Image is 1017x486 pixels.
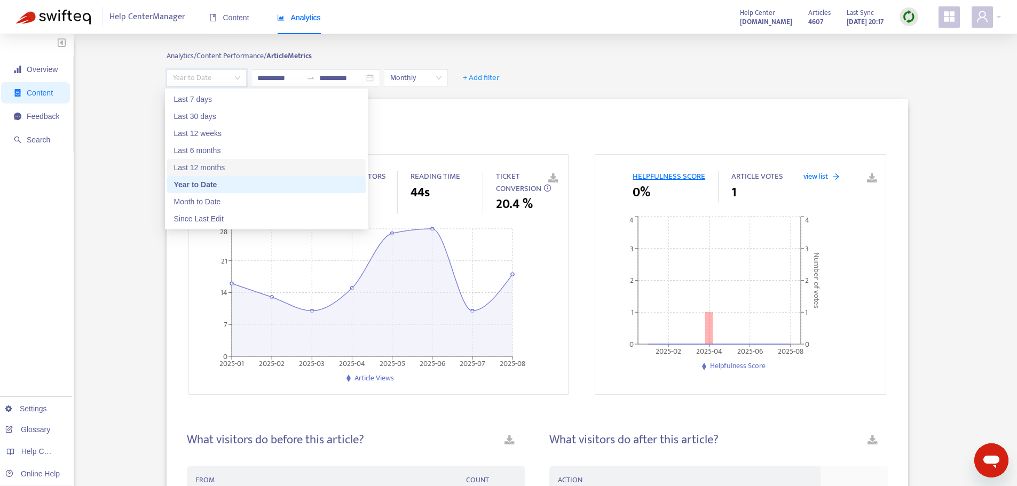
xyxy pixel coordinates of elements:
[14,136,21,144] span: search
[805,275,809,287] tspan: 2
[974,443,1008,477] iframe: Button to launch messaging window
[306,74,315,82] span: swap-right
[174,213,359,225] div: Since Last Edit
[630,275,634,287] tspan: 2
[803,171,828,182] span: view list
[220,286,227,299] tspan: 14
[832,173,840,180] span: arrow-right
[460,357,485,370] tspan: 2025-07
[5,425,50,434] a: Glossary
[209,13,249,22] span: Content
[976,10,989,23] span: user
[633,183,650,202] span: 0%
[14,113,21,120] span: message
[420,357,445,370] tspan: 2025-06
[629,214,634,226] tspan: 4
[808,16,823,28] strong: 4607
[805,306,808,318] tspan: 1
[354,372,394,384] span: Article Views
[167,176,366,193] div: Year to Date
[167,91,366,108] div: Last 7 days
[27,136,50,144] span: Search
[277,13,321,22] span: Analytics
[219,357,244,370] tspan: 2025-01
[167,193,366,210] div: Month to Date
[631,306,634,318] tspan: 1
[943,10,956,23] span: appstore
[390,70,442,86] span: Monthly
[167,125,366,142] div: Last 12 weeks
[778,345,803,357] tspan: 2025-08
[740,16,792,28] strong: [DOMAIN_NAME]
[737,345,763,357] tspan: 2025-06
[223,350,227,363] tspan: 0
[463,71,500,84] span: + Add filter
[411,183,430,202] span: 44s
[808,7,831,19] span: Articles
[805,338,809,350] tspan: 0
[167,210,366,227] div: Since Last Edit
[174,128,359,139] div: Last 12 weeks
[902,10,916,23] img: sync.dc5367851b00ba804db3.png
[109,7,185,27] span: Help Center Manager
[167,108,366,125] div: Last 30 days
[5,404,47,413] a: Settings
[740,7,775,19] span: Help Center
[630,243,634,255] tspan: 3
[16,10,91,25] img: Swifteq
[731,183,737,202] span: 1
[27,65,58,74] span: Overview
[740,15,792,28] a: [DOMAIN_NAME]
[174,145,359,156] div: Last 6 months
[380,357,405,370] tspan: 2025-05
[174,196,359,208] div: Month to Date
[299,357,325,370] tspan: 2025-03
[696,345,722,357] tspan: 2025-04
[174,179,359,190] div: Year to Date
[209,14,217,21] span: book
[339,357,365,370] tspan: 2025-04
[656,345,681,357] tspan: 2025-02
[306,74,315,82] span: to
[27,89,53,97] span: Content
[496,170,541,195] span: TICKET CONVERSION
[810,252,823,308] tspan: Number of votes
[455,69,508,86] button: + Add filter
[174,110,359,122] div: Last 30 days
[5,469,60,478] a: Online Help
[277,14,285,21] span: area-chart
[27,112,59,121] span: Feedback
[174,162,359,173] div: Last 12 months
[847,16,884,28] strong: [DATE] 20:17
[629,338,634,350] tspan: 0
[14,66,21,73] span: signal
[411,170,460,183] span: READING TIME
[259,357,285,370] tspan: 2025-02
[633,170,705,183] span: HELPFULNESS SCORE
[167,159,366,176] div: Last 12 months
[731,170,783,183] span: ARTICLE VOTES
[710,360,766,372] span: Helpfulness Score
[167,50,266,62] span: Analytics/ Content Performance/
[266,50,312,62] strong: Article Metrics
[220,226,227,238] tspan: 28
[173,70,240,86] span: Year to Date
[187,433,364,447] h4: What visitors do before this article?
[221,254,227,267] tspan: 21
[500,357,525,370] tspan: 2025-08
[14,89,21,97] span: container
[549,433,719,447] h4: What visitors do after this article?
[174,93,359,105] div: Last 7 days
[224,318,227,331] tspan: 7
[21,447,65,456] span: Help Centers
[805,214,809,226] tspan: 4
[496,195,533,214] span: 20.4 %
[805,243,809,255] tspan: 3
[847,7,874,19] span: Last Sync
[167,142,366,159] div: Last 6 months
